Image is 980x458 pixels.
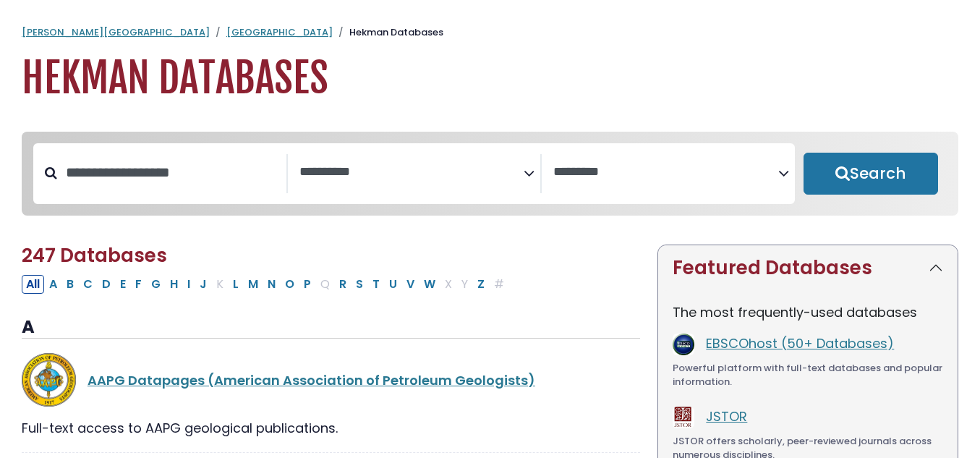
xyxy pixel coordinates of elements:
nav: breadcrumb [22,25,958,40]
h1: Hekman Databases [22,54,958,103]
button: Filter Results S [351,275,367,294]
div: Full-text access to AAPG geological publications. [22,418,640,438]
button: Featured Databases [658,245,958,291]
button: Filter Results P [299,275,315,294]
li: Hekman Databases [333,25,443,40]
button: Filter Results I [183,275,195,294]
button: Filter Results L [229,275,243,294]
button: Filter Results E [116,275,130,294]
textarea: Search [299,165,524,180]
button: Filter Results B [62,275,78,294]
button: Filter Results N [263,275,280,294]
div: Powerful platform with full-text databases and popular information. [673,361,943,389]
button: Filter Results D [98,275,115,294]
button: Filter Results T [368,275,384,294]
button: Filter Results C [79,275,97,294]
button: Filter Results Z [473,275,489,294]
a: JSTOR [706,407,747,425]
a: AAPG Datapages (American Association of Petroleum Geologists) [88,371,535,389]
h3: A [22,317,640,339]
span: 247 Databases [22,242,167,268]
button: Submit for Search Results [804,153,939,195]
button: Filter Results M [244,275,263,294]
a: EBSCOhost (50+ Databases) [706,334,894,352]
button: Filter Results U [385,275,401,294]
button: Filter Results F [131,275,146,294]
button: Filter Results H [166,275,182,294]
button: Filter Results V [402,275,419,294]
button: Filter Results G [147,275,165,294]
a: [GEOGRAPHIC_DATA] [226,25,333,39]
button: Filter Results O [281,275,299,294]
textarea: Search [553,165,778,180]
input: Search database by title or keyword [57,161,286,185]
button: Filter Results J [195,275,211,294]
div: Alpha-list to filter by first letter of database name [22,274,510,292]
nav: Search filters [22,132,958,216]
p: The most frequently-used databases [673,302,943,322]
button: All [22,275,44,294]
button: Filter Results W [419,275,440,294]
button: Filter Results A [45,275,61,294]
button: Filter Results R [335,275,351,294]
a: [PERSON_NAME][GEOGRAPHIC_DATA] [22,25,210,39]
